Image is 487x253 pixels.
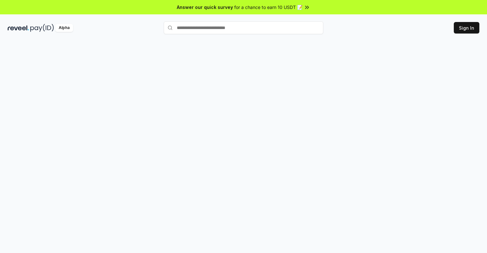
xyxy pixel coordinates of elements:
[55,24,73,32] div: Alpha
[454,22,479,33] button: Sign In
[234,4,303,11] span: for a chance to earn 10 USDT 📝
[8,24,29,32] img: reveel_dark
[30,24,54,32] img: pay_id
[177,4,233,11] span: Answer our quick survey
